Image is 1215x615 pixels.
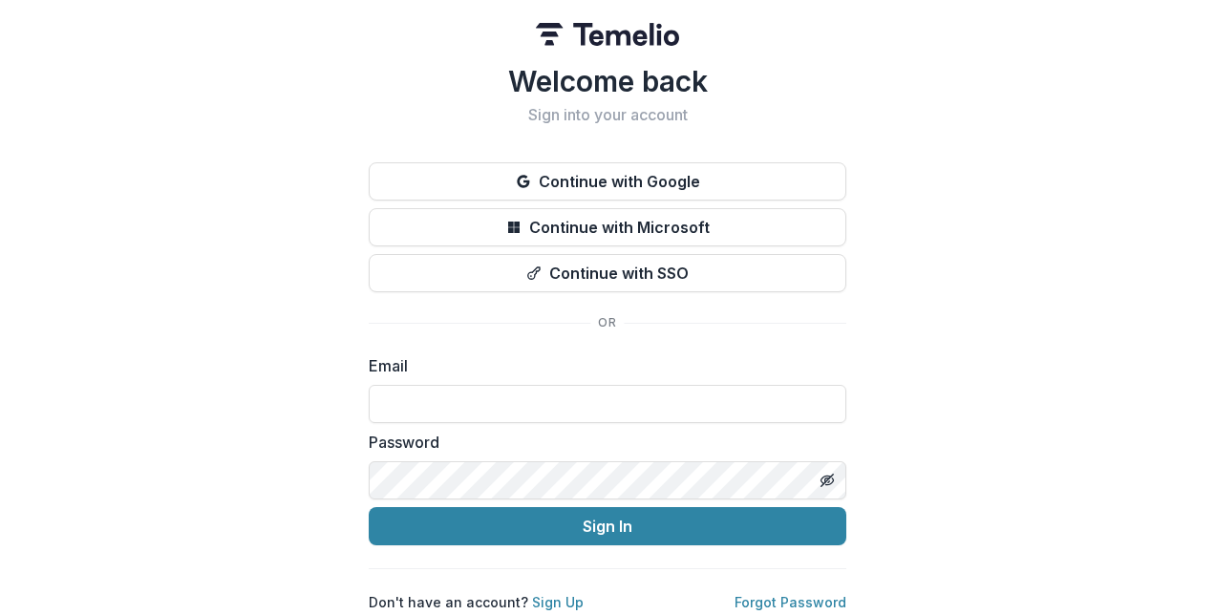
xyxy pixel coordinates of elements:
h2: Sign into your account [369,106,846,124]
img: Temelio [536,23,679,46]
label: Password [369,431,835,454]
a: Forgot Password [735,594,846,610]
label: Email [369,354,835,377]
button: Sign In [369,507,846,545]
p: Don't have an account? [369,592,584,612]
a: Sign Up [532,594,584,610]
button: Toggle password visibility [812,465,842,496]
button: Continue with Microsoft [369,208,846,246]
h1: Welcome back [369,64,846,98]
button: Continue with Google [369,162,846,201]
button: Continue with SSO [369,254,846,292]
